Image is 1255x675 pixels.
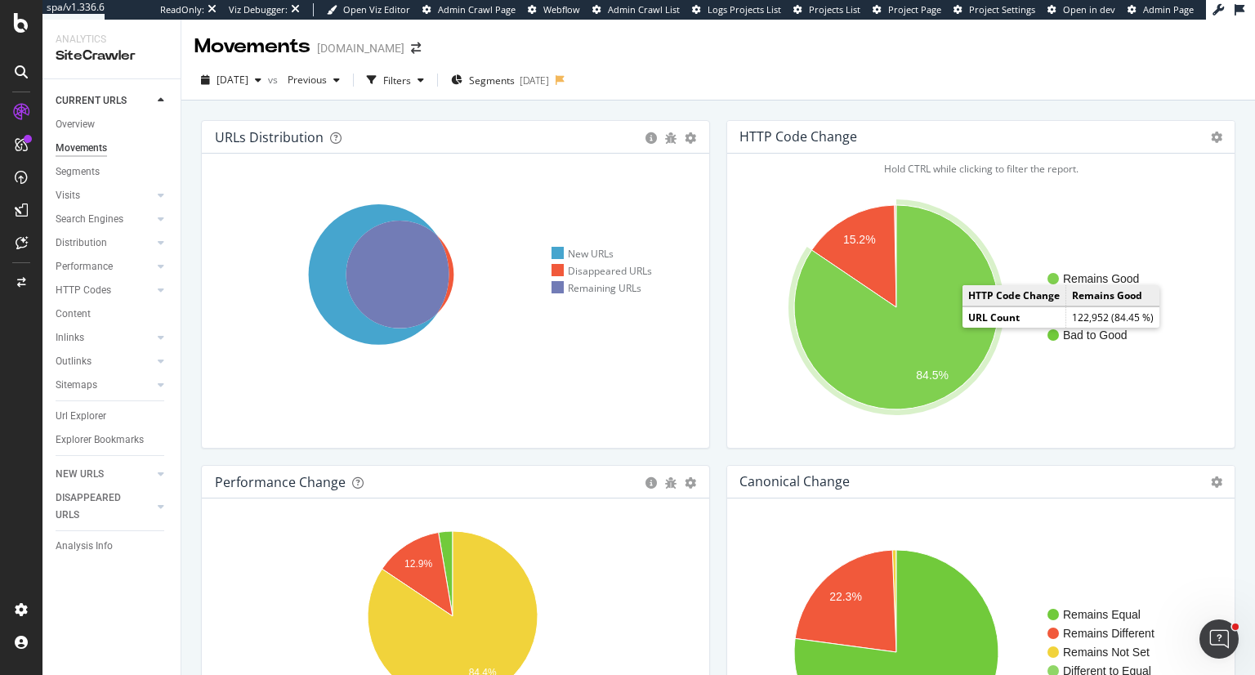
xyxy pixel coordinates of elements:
[1063,646,1150,659] text: Remains Not Set
[56,211,123,228] div: Search Engines
[56,163,100,181] div: Segments
[645,132,657,144] div: circle-info
[56,187,80,204] div: Visits
[56,408,169,425] a: Url Explorer
[56,235,153,252] a: Distribution
[56,282,111,299] div: HTTP Codes
[520,74,549,87] div: [DATE]
[873,3,941,16] a: Project Page
[829,590,862,603] text: 22.3%
[1066,285,1160,306] td: Remains Good
[268,73,281,87] span: vs
[56,235,107,252] div: Distribution
[56,431,169,449] a: Explorer Bookmarks
[1128,3,1194,16] a: Admin Page
[56,211,153,228] a: Search Engines
[1199,619,1239,659] iframe: Intercom live chat
[1063,3,1115,16] span: Open in dev
[739,126,857,148] h4: HTTP Code Change
[56,92,127,110] div: CURRENT URLS
[56,92,153,110] a: CURRENT URLS
[1047,3,1115,16] a: Open in dev
[56,258,153,275] a: Performance
[160,3,204,16] div: ReadOnly:
[56,258,113,275] div: Performance
[327,3,410,16] a: Open Viz Editor
[56,431,144,449] div: Explorer Bookmarks
[438,3,516,16] span: Admin Crawl Page
[739,471,850,493] h4: Canonical Change
[916,369,949,382] text: 84.5%
[56,140,169,157] a: Movements
[543,3,580,16] span: Webflow
[56,353,92,370] div: Outlinks
[665,132,677,144] div: bug
[809,3,860,16] span: Projects List
[217,73,248,87] span: 2024 Nov. 26th
[56,329,84,346] div: Inlinks
[56,282,153,299] a: HTTP Codes
[422,3,516,16] a: Admin Crawl Page
[1066,307,1160,329] td: 122,952 (84.45 %)
[383,74,411,87] div: Filters
[1211,476,1222,488] i: Options
[592,3,680,16] a: Admin Crawl List
[608,3,680,16] span: Admin Crawl List
[215,474,346,490] div: Performance Change
[56,47,167,65] div: SiteCrawler
[56,116,169,133] a: Overview
[884,162,1079,176] span: Hold CTRL while clicking to filter the report.
[56,187,153,204] a: Visits
[56,538,169,555] a: Analysis Info
[56,466,153,483] a: NEW URLS
[56,377,153,394] a: Sitemaps
[56,408,106,425] div: Url Explorer
[56,163,169,181] a: Segments
[552,281,641,295] div: Remaining URLs
[685,477,696,489] div: gear
[56,140,107,157] div: Movements
[56,489,138,524] div: DISAPPEARED URLS
[954,3,1035,16] a: Project Settings
[645,477,657,489] div: circle-info
[1063,329,1128,342] text: Bad to Good
[229,3,288,16] div: Viz Debugger:
[56,538,113,555] div: Analysis Info
[528,3,580,16] a: Webflow
[793,3,860,16] a: Projects List
[317,40,404,56] div: [DOMAIN_NAME]
[1063,608,1141,621] text: Remains Equal
[1063,272,1139,285] text: Remains Good
[969,3,1035,16] span: Project Settings
[56,33,167,47] div: Analytics
[56,377,97,394] div: Sitemaps
[469,74,515,87] span: Segments
[404,558,432,570] text: 12.9%
[281,67,346,93] button: Previous
[56,306,169,323] a: Content
[962,307,1066,329] td: URL Count
[708,3,781,16] span: Logs Projects List
[56,306,91,323] div: Content
[194,67,268,93] button: [DATE]
[343,3,410,16] span: Open Viz Editor
[411,42,421,54] div: arrow-right-arrow-left
[360,67,431,93] button: Filters
[685,132,696,144] div: gear
[56,489,153,524] a: DISAPPEARED URLS
[444,67,556,93] button: Segments[DATE]
[1211,132,1222,143] i: Options
[56,466,104,483] div: NEW URLS
[1143,3,1194,16] span: Admin Page
[740,180,1216,435] svg: A chart.
[56,353,153,370] a: Outlinks
[56,116,95,133] div: Overview
[552,247,614,261] div: New URLs
[215,129,324,145] div: URLs Distribution
[665,477,677,489] div: bug
[1063,627,1155,640] text: Remains Different
[56,329,153,346] a: Inlinks
[692,3,781,16] a: Logs Projects List
[281,73,327,87] span: Previous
